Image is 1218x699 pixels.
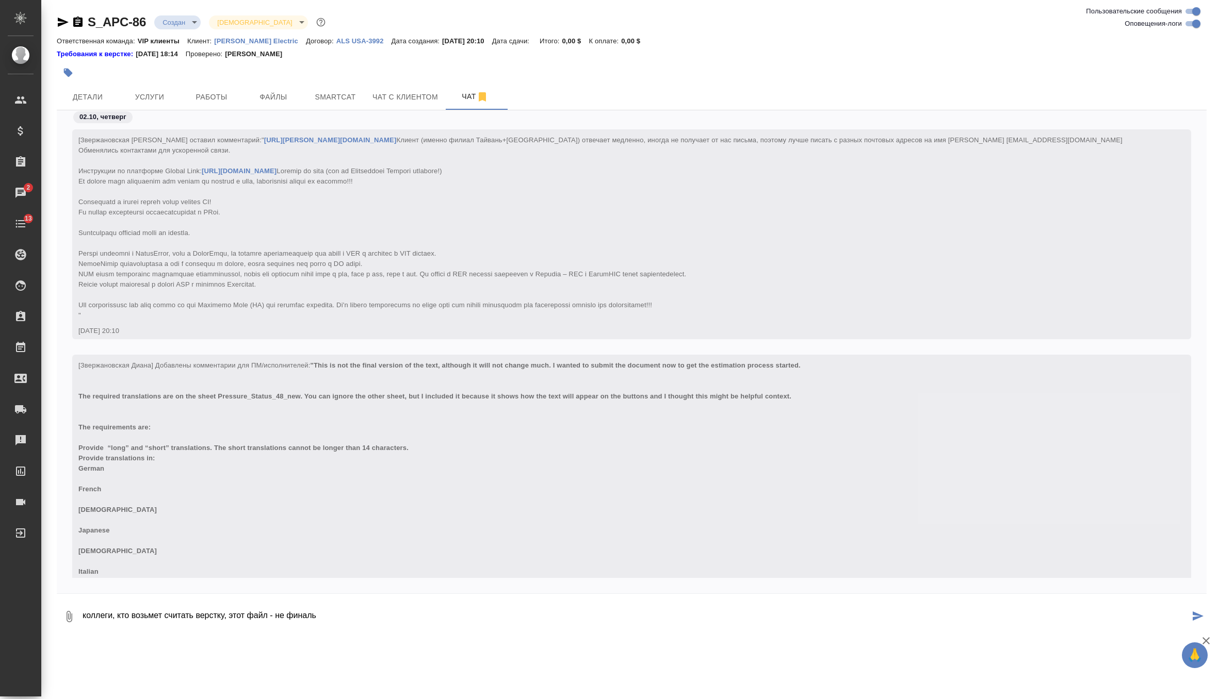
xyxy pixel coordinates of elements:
[78,136,1123,319] span: " Клиент (именно филиал Тайвань+[GEOGRAPHIC_DATA]) отвечает медленно, иногда не получает от нас п...
[88,15,146,29] a: S_APC-86
[209,15,307,29] div: Создан
[450,90,500,103] span: Чат
[1125,19,1182,29] span: Оповещения-логи
[57,16,69,28] button: Скопировать ссылку для ЯМессенджера
[264,136,397,144] a: [URL][PERSON_NAME][DOMAIN_NAME]
[154,15,201,29] div: Создан
[372,91,438,104] span: Чат с клиентом
[249,91,298,104] span: Файлы
[306,37,336,45] p: Договор:
[540,37,562,45] p: Итого:
[492,37,532,45] p: Дата сдачи:
[19,213,38,224] span: 13
[78,136,1123,319] span: [Звержановская [PERSON_NAME] оставил комментарий:
[336,37,392,45] p: ALS USA-3992
[314,15,328,29] button: Доп статусы указывают на важность/срочность заказа
[63,91,112,104] span: Детали
[202,167,277,175] a: [URL][DOMAIN_NAME]
[57,49,136,59] div: Нажми, чтобы открыть папку с инструкцией
[311,91,360,104] span: Smartcat
[214,18,295,27] button: [DEMOGRAPHIC_DATA]
[336,36,392,45] a: ALS USA-3992
[138,37,187,45] p: VIP клиенты
[72,16,84,28] button: Скопировать ссылку
[79,112,126,122] p: 02.10, четверг
[136,49,186,59] p: [DATE] 18:14
[214,37,306,45] p: [PERSON_NAME] Electric
[621,37,648,45] p: 0,00 $
[476,91,489,103] svg: Отписаться
[78,326,1155,336] div: [DATE] 20:10
[214,36,306,45] a: [PERSON_NAME] Electric
[225,49,290,59] p: [PERSON_NAME]
[159,18,188,27] button: Создан
[57,49,136,59] a: Требования к верстке:
[57,61,79,84] button: Добавить тэг
[187,91,236,104] span: Работы
[1186,644,1204,666] span: 🙏
[20,182,36,193] span: 2
[1182,642,1208,668] button: 🙏
[562,37,589,45] p: 0,00 $
[442,37,492,45] p: [DATE] 20:10
[392,37,442,45] p: Дата создания:
[3,211,39,237] a: 13
[186,49,225,59] p: Проверено:
[125,91,174,104] span: Услуги
[3,180,39,206] a: 2
[589,37,621,45] p: К оплате:
[57,37,138,45] p: Ответственная команда:
[1086,6,1182,16] span: Пользовательские сообщения
[187,37,214,45] p: Клиент:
